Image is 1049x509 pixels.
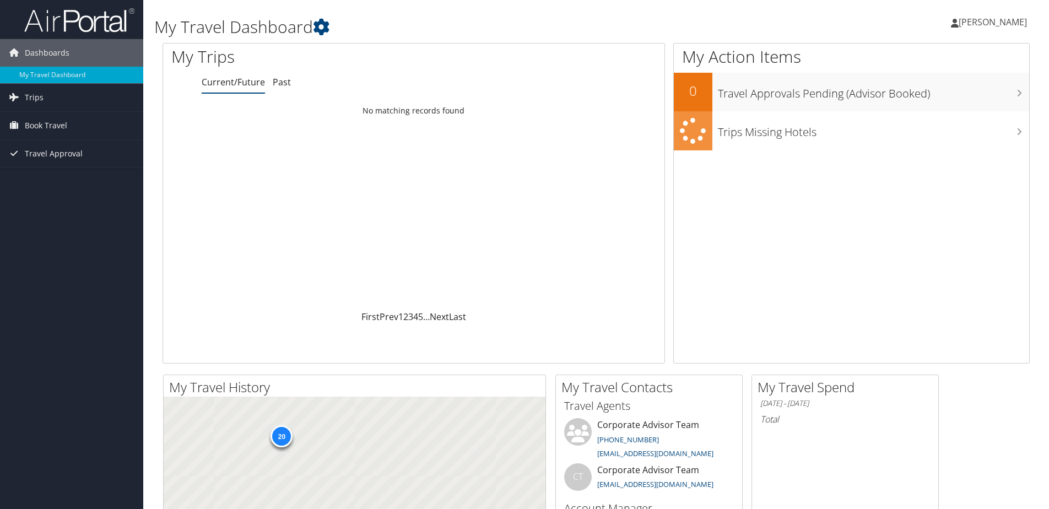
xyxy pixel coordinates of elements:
h2: My Travel History [169,378,545,397]
h1: My Trips [171,45,447,68]
span: Trips [25,84,44,111]
a: 3 [408,311,413,323]
h1: My Action Items [674,45,1029,68]
span: … [423,311,430,323]
a: [EMAIL_ADDRESS][DOMAIN_NAME] [597,479,713,489]
h3: Travel Agents [564,398,734,414]
li: Corporate Advisor Team [559,463,739,499]
img: airportal-logo.png [24,7,134,33]
span: Dashboards [25,39,69,67]
a: [EMAIL_ADDRESS][DOMAIN_NAME] [597,448,713,458]
h2: My Travel Spend [758,378,938,397]
h3: Travel Approvals Pending (Advisor Booked) [718,80,1029,101]
a: 5 [418,311,423,323]
a: 4 [413,311,418,323]
h2: 0 [674,82,712,100]
a: [PERSON_NAME] [951,6,1038,39]
a: Next [430,311,449,323]
td: No matching records found [163,101,664,121]
h6: [DATE] - [DATE] [760,398,930,409]
a: 0Travel Approvals Pending (Advisor Booked) [674,73,1029,111]
h2: My Travel Contacts [561,378,742,397]
a: [PHONE_NUMBER] [597,435,659,445]
a: 1 [398,311,403,323]
span: Book Travel [25,112,67,139]
span: [PERSON_NAME] [959,16,1027,28]
a: First [361,311,380,323]
a: Past [273,76,291,88]
h1: My Travel Dashboard [154,15,743,39]
a: Prev [380,311,398,323]
a: Current/Future [202,76,265,88]
span: Travel Approval [25,140,83,167]
a: Last [449,311,466,323]
a: 2 [403,311,408,323]
div: CT [564,463,592,491]
div: 20 [271,425,293,447]
h3: Trips Missing Hotels [718,119,1029,140]
a: Trips Missing Hotels [674,111,1029,150]
h6: Total [760,413,930,425]
li: Corporate Advisor Team [559,418,739,463]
